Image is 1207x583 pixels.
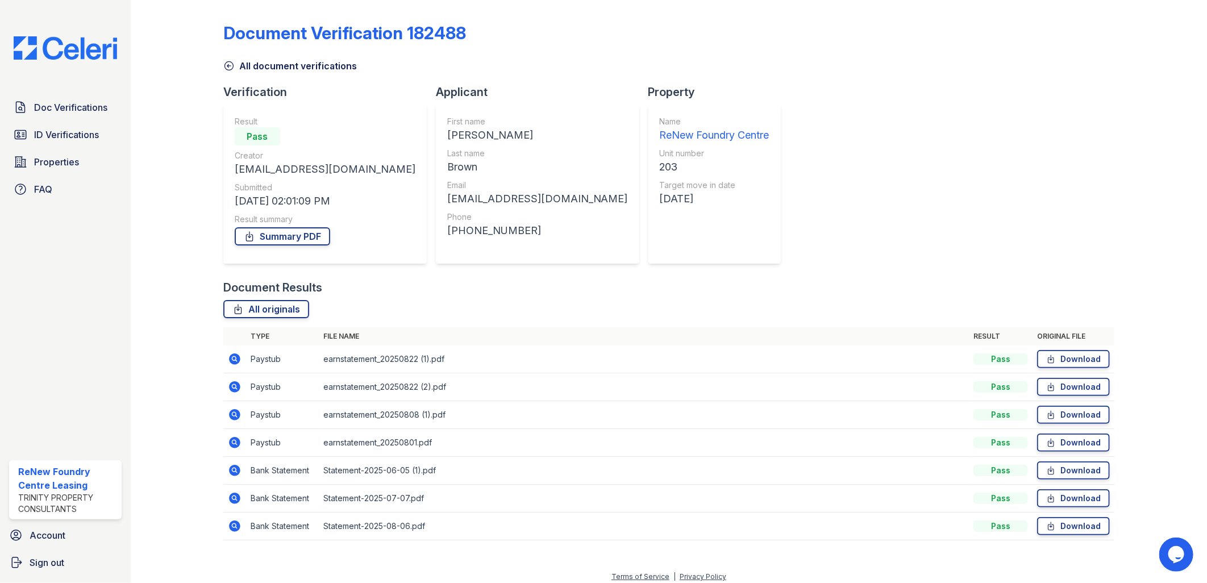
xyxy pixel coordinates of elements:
div: Trinity Property Consultants [18,492,117,515]
div: [PHONE_NUMBER] [447,223,628,239]
span: FAQ [34,182,52,196]
div: Pass [973,520,1028,532]
th: Result [969,327,1033,345]
div: [PERSON_NAME] [447,127,628,143]
div: Pass [973,465,1028,476]
div: Last name [447,148,628,159]
div: Brown [447,159,628,175]
td: Bank Statement [246,513,319,540]
th: File name [319,327,969,345]
div: Target move in date [660,180,769,191]
div: Verification [223,84,436,100]
div: Submitted [235,182,415,193]
div: Pass [235,127,280,145]
a: ID Verifications [9,123,122,146]
a: All originals [223,300,309,318]
td: Paystub [246,429,319,457]
td: Paystub [246,401,319,429]
div: Applicant [436,84,648,100]
a: Privacy Policy [680,572,726,581]
td: Paystub [246,373,319,401]
span: Properties [34,155,79,169]
div: [DATE] [660,191,769,207]
div: Phone [447,211,628,223]
th: Type [246,327,319,345]
div: Pass [973,353,1028,365]
div: 203 [660,159,769,175]
a: Sign out [5,551,126,574]
td: Bank Statement [246,485,319,513]
div: Pass [973,409,1028,420]
div: Pass [973,493,1028,504]
img: CE_Logo_Blue-a8612792a0a2168367f1c8372b55b34899dd931a85d93a1a3d3e32e68fde9ad4.png [5,36,126,60]
td: Statement-2025-07-07.pdf [319,485,969,513]
div: ReNew Foundry Centre Leasing [18,465,117,492]
span: Account [30,528,65,542]
a: Download [1037,378,1110,396]
iframe: chat widget [1159,538,1196,572]
a: FAQ [9,178,122,201]
a: Summary PDF [235,227,330,245]
div: Document Results [223,280,322,295]
div: Pass [973,437,1028,448]
div: Unit number [660,148,769,159]
a: Download [1037,350,1110,368]
a: Download [1037,461,1110,480]
div: Property [648,84,790,100]
div: Result [235,116,415,127]
div: Creator [235,150,415,161]
a: Doc Verifications [9,96,122,119]
div: First name [447,116,628,127]
a: Download [1037,434,1110,452]
div: Email [447,180,628,191]
td: earnstatement_20250808 (1).pdf [319,401,969,429]
a: All document verifications [223,59,357,73]
td: earnstatement_20250801.pdf [319,429,969,457]
td: Statement-2025-08-06.pdf [319,513,969,540]
a: Download [1037,517,1110,535]
a: Terms of Service [611,572,669,581]
a: Account [5,524,126,547]
div: Document Verification 182488 [223,23,466,43]
span: ID Verifications [34,128,99,141]
a: Properties [9,151,122,173]
div: | [673,572,676,581]
td: Statement-2025-06-05 (1).pdf [319,457,969,485]
div: ReNew Foundry Centre [660,127,769,143]
th: Original file [1033,327,1114,345]
div: [EMAIL_ADDRESS][DOMAIN_NAME] [235,161,415,177]
td: earnstatement_20250822 (2).pdf [319,373,969,401]
a: Name ReNew Foundry Centre [660,116,769,143]
span: Sign out [30,556,64,569]
a: Download [1037,489,1110,507]
td: Bank Statement [246,457,319,485]
div: Result summary [235,214,415,225]
div: [EMAIL_ADDRESS][DOMAIN_NAME] [447,191,628,207]
span: Doc Verifications [34,101,107,114]
div: [DATE] 02:01:09 PM [235,193,415,209]
a: Download [1037,406,1110,424]
div: Name [660,116,769,127]
td: earnstatement_20250822 (1).pdf [319,345,969,373]
td: Paystub [246,345,319,373]
div: Pass [973,381,1028,393]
